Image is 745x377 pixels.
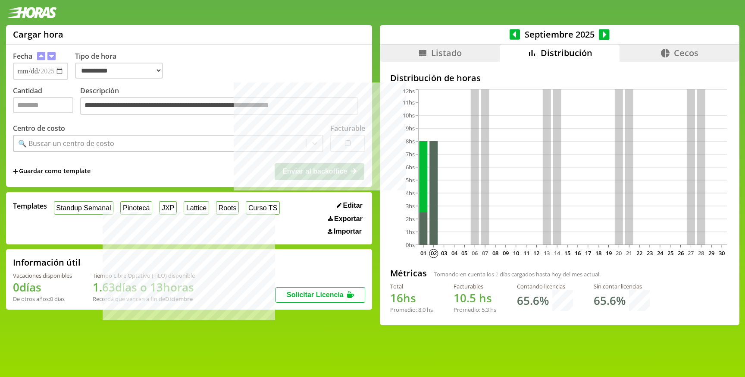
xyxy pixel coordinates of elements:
[605,249,611,257] text: 19
[184,201,209,215] button: Lattice
[406,189,415,197] tspan: 4hs
[431,47,462,59] span: Listado
[513,249,519,257] text: 10
[406,215,415,223] tspan: 2hs
[647,249,653,257] text: 23
[275,287,365,303] button: Solicitar Licencia
[495,270,498,278] span: 2
[390,282,433,290] div: Total
[93,295,195,303] div: Recordá que vencen a fin de
[472,249,478,257] text: 06
[326,215,365,223] button: Exportar
[18,139,114,148] div: 🔍 Buscar un centro de costo
[454,306,496,314] div: Promedio: hs
[595,249,601,257] text: 18
[13,167,91,176] span: +Guardar como template
[159,201,177,215] button: JXP
[564,249,570,257] text: 15
[406,176,415,184] tspan: 5hs
[454,290,496,306] h1: hs
[13,29,63,40] h1: Cargar hora
[13,295,72,303] div: De otros años: 0 días
[434,270,601,278] span: Tomando en cuenta los días cargados hasta hoy del mes actual.
[430,249,436,257] text: 02
[343,202,363,209] span: Editar
[330,124,365,133] label: Facturable
[403,87,415,95] tspan: 12hs
[75,51,170,80] label: Tipo de hora
[708,249,714,257] text: 29
[165,295,193,303] b: Diciembre
[13,86,80,117] label: Cantidad
[403,98,415,106] tspan: 11hs
[420,249,426,257] text: 01
[216,201,239,215] button: Roots
[80,86,365,117] label: Descripción
[7,7,57,18] img: logotipo
[492,249,498,257] text: 08
[390,72,729,84] h2: Distribución de horas
[13,272,72,279] div: Vacaciones disponibles
[13,167,18,176] span: +
[13,97,73,113] input: Cantidad
[120,201,152,215] button: Pinoteca
[636,249,642,257] text: 22
[390,267,427,279] h2: Métricas
[533,249,539,257] text: 12
[674,47,698,59] span: Cecos
[406,241,415,249] tspan: 0hs
[13,51,32,61] label: Fecha
[688,249,694,257] text: 27
[454,290,476,306] span: 10.5
[441,249,447,257] text: 03
[523,249,529,257] text: 11
[461,249,467,257] text: 05
[451,249,457,257] text: 04
[482,306,489,314] span: 5.3
[626,249,632,257] text: 21
[93,272,195,279] div: Tiempo Libre Optativo (TiLO) disponible
[594,293,626,308] h1: 65.6 %
[334,201,365,210] button: Editar
[554,249,560,257] text: 14
[75,63,163,79] select: Tipo de hora
[13,124,65,133] label: Centro de costo
[334,215,363,223] span: Exportar
[390,306,433,314] div: Promedio: hs
[482,249,488,257] text: 07
[698,249,704,257] text: 28
[574,249,580,257] text: 16
[93,279,195,295] h1: 1.63 días o 13 horas
[544,249,550,257] text: 13
[541,47,592,59] span: Distribución
[594,282,650,290] div: Sin contar licencias
[406,202,415,210] tspan: 3hs
[406,150,415,158] tspan: 7hs
[677,249,683,257] text: 26
[616,249,622,257] text: 20
[585,249,591,257] text: 17
[390,290,403,306] span: 16
[667,249,673,257] text: 25
[406,228,415,236] tspan: 1hs
[454,282,496,290] div: Facturables
[403,111,415,119] tspan: 10hs
[390,290,433,306] h1: hs
[406,137,415,145] tspan: 8hs
[13,257,81,268] h2: Información útil
[13,279,72,295] h1: 0 días
[54,201,114,215] button: Standup Semanal
[406,124,415,132] tspan: 9hs
[502,249,508,257] text: 09
[80,97,358,115] textarea: Descripción
[287,291,344,298] span: Solicitar Licencia
[520,29,599,40] span: Septiembre 2025
[334,228,362,235] span: Importar
[246,201,280,215] button: Curso TS
[418,306,426,314] span: 8.0
[13,201,47,211] span: Templates
[517,293,549,308] h1: 65.6 %
[517,282,573,290] div: Contando licencias
[406,163,415,171] tspan: 6hs
[719,249,725,257] text: 30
